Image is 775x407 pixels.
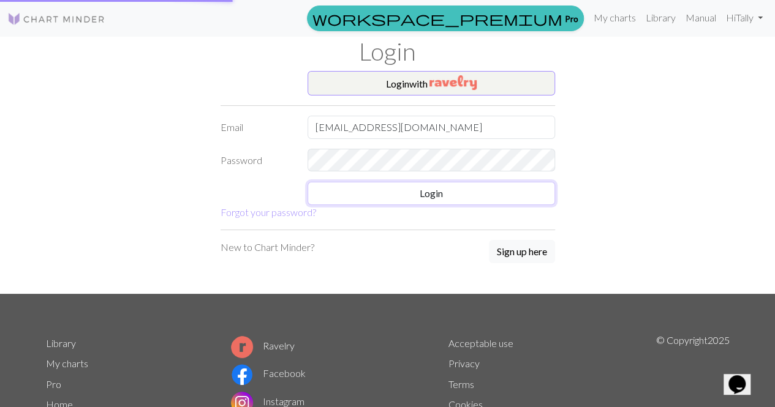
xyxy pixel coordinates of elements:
a: Forgot your password? [221,206,316,218]
a: My charts [46,357,88,369]
h1: Login [39,37,737,66]
img: Ravelry [429,75,477,90]
img: Logo [7,12,105,26]
a: HiTally [721,6,768,30]
a: Acceptable use [448,337,513,349]
a: Library [46,337,76,349]
span: workspace_premium [312,10,562,27]
label: Password [213,149,301,172]
img: Facebook logo [231,364,253,386]
button: Login [308,182,555,205]
a: Library [641,6,681,30]
a: Pro [307,6,584,31]
p: New to Chart Minder? [221,240,314,255]
img: Ravelry logo [231,336,253,358]
a: Facebook [231,367,306,379]
a: My charts [589,6,641,30]
a: Manual [681,6,721,30]
label: Email [213,116,301,139]
a: Sign up here [489,240,555,264]
a: Ravelry [231,340,295,351]
iframe: chat widget [724,358,763,395]
a: Privacy [448,357,480,369]
button: Sign up here [489,240,555,263]
a: Terms [448,378,474,390]
a: Instagram [231,395,304,407]
a: Pro [46,378,61,390]
button: Loginwith [308,71,555,95]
